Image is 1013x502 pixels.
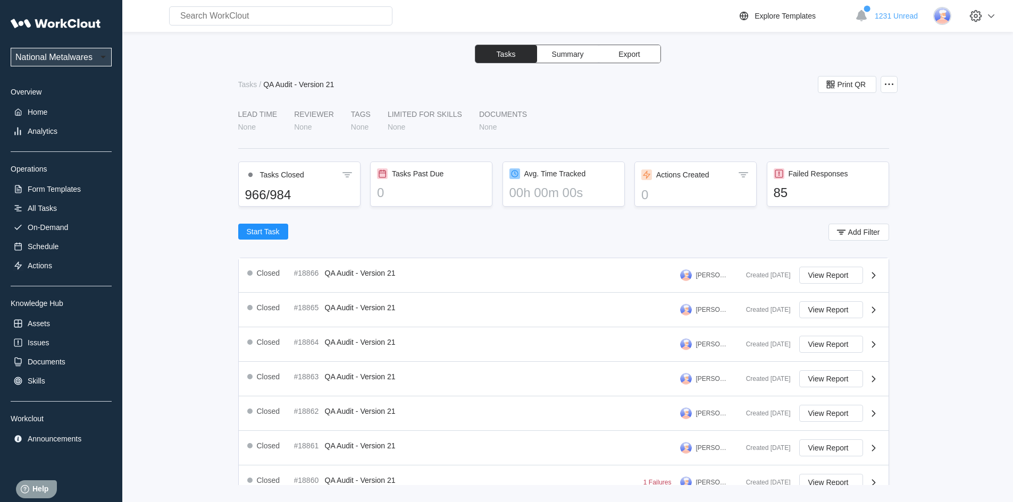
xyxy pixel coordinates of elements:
div: Tasks Past Due [392,169,443,178]
span: Tasks [497,50,516,58]
div: Actions Created [656,171,709,179]
button: Start Task [238,224,288,240]
img: user-3.png [680,407,692,419]
div: Knowledge Hub [11,299,112,308]
span: QA Audit - Version 21 [325,476,396,484]
a: Closed#18866QA Audit - Version 21[PERSON_NAME]Created [DATE]View Report [239,258,889,293]
div: QA Audit - Version 21 [263,80,334,89]
div: Closed [257,303,280,312]
span: View Report [808,375,849,382]
div: Skills [28,377,45,385]
div: LEAD TIME [238,110,278,118]
div: Created [DATE] [738,306,791,313]
a: Assets [11,316,112,331]
div: Tags [351,110,371,118]
div: On-Demand [28,223,68,232]
a: Closed#18863QA Audit - Version 21[PERSON_NAME]Created [DATE]View Report [239,362,889,396]
span: QA Audit - Version 21 [325,372,396,381]
div: [PERSON_NAME] [696,410,729,417]
a: Schedule [11,239,112,254]
a: Closed#18860QA Audit - Version 211 Failures[PERSON_NAME]Created [DATE]View Report [239,465,889,500]
div: All Tasks [28,204,57,212]
button: Tasks [475,45,537,63]
div: Form Templates [28,185,81,193]
a: Actions [11,258,112,273]
span: QA Audit - Version 21 [325,269,396,277]
span: View Report [808,271,849,279]
div: Documents [28,358,65,366]
span: QA Audit - Version 21 [325,407,396,415]
div: Created [DATE] [738,375,791,382]
div: None [294,123,312,131]
a: Analytics [11,124,112,139]
span: Start Task [247,228,280,235]
div: [PERSON_NAME] [696,375,729,382]
div: 85 [774,185,882,200]
div: Created [DATE] [738,271,791,279]
a: Issues [11,335,112,350]
div: 0 [377,185,485,200]
button: Export [599,45,660,63]
span: Print QR [838,81,866,88]
div: Explore Templates [755,12,816,20]
div: Schedule [28,242,58,251]
span: QA Audit - Version 21 [325,441,396,450]
div: Closed [257,407,280,415]
span: 1231 Unread [875,12,918,20]
div: / [259,80,261,89]
span: Summary [552,50,584,58]
div: Closed [257,269,280,277]
img: user-3.png [680,442,692,454]
a: Skills [11,373,112,388]
div: Tasks Closed [260,171,304,179]
button: View Report [799,405,863,422]
div: None [238,123,256,131]
button: Summary [537,45,599,63]
div: Failed Responses [789,169,848,178]
div: #18864 [294,338,321,346]
div: #18866 [294,269,321,277]
div: Created [DATE] [738,479,791,486]
div: None [351,123,369,131]
div: Closed [257,441,280,450]
button: View Report [799,267,863,284]
button: Add Filter [828,224,889,241]
a: Tasks [238,80,259,89]
button: View Report [799,336,863,353]
div: Created [DATE] [738,341,791,348]
span: View Report [808,479,849,486]
span: QA Audit - Version 21 [325,338,396,346]
div: Announcements [28,435,81,443]
img: user-3.png [933,7,951,25]
div: #18865 [294,303,321,312]
span: QA Audit - Version 21 [325,303,396,312]
span: Export [618,50,640,58]
div: [PERSON_NAME] [696,444,729,452]
div: Home [28,108,47,116]
button: View Report [799,370,863,387]
div: Closed [257,338,280,346]
img: user-3.png [680,304,692,316]
div: 00h 00m 00s [509,185,618,200]
div: Avg. Time Tracked [524,169,586,178]
div: Reviewer [294,110,334,118]
span: View Report [808,341,849,348]
a: Home [11,105,112,120]
a: Closed#18865QA Audit - Version 21[PERSON_NAME]Created [DATE]View Report [239,293,889,327]
div: Closed [257,372,280,381]
div: #18863 [294,372,321,381]
a: Form Templates [11,182,112,197]
div: Created [DATE] [738,444,791,452]
button: View Report [799,439,863,456]
div: Assets [28,319,50,328]
div: [PERSON_NAME] [696,271,729,279]
div: #18861 [294,441,321,450]
div: [PERSON_NAME] [696,306,729,313]
div: Analytics [28,127,57,135]
a: Closed#18862QA Audit - Version 21[PERSON_NAME]Created [DATE]View Report [239,396,889,431]
img: user-3.png [680,477,692,488]
a: Closed#18861QA Audit - Version 21[PERSON_NAME]Created [DATE]View Report [239,431,889,465]
div: [PERSON_NAME] [696,479,729,486]
div: #18860 [294,476,321,484]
